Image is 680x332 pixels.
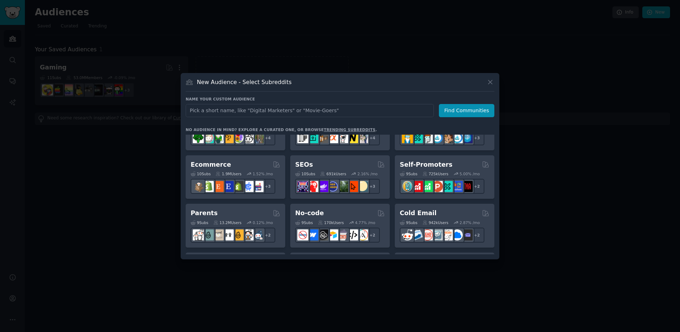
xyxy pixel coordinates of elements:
[459,171,480,176] div: 5.00 % /mo
[216,171,241,176] div: 1.9M Users
[191,171,211,176] div: 10 Sub s
[459,220,480,225] div: 2.87 % /mo
[243,132,254,143] img: UrbanGardening
[324,128,375,132] a: trending subreddits
[327,181,338,192] img: SEO_cases
[295,209,324,218] h2: No-code
[422,181,433,192] img: selfpromotion
[260,130,275,145] div: + 4
[223,132,234,143] img: GardeningUK
[402,229,413,240] img: sales
[213,229,224,240] img: beyondthebump
[462,132,473,143] img: DigitalItems
[469,228,484,243] div: + 2
[327,132,338,143] img: SonyAlpha
[347,229,358,240] img: NoCodeMovement
[355,220,375,225] div: 4.77 % /mo
[203,132,214,143] img: succulents
[193,132,204,143] img: vegetablegardening
[423,171,448,176] div: 725k Users
[365,179,380,194] div: + 3
[442,132,453,143] img: CryptoArt
[193,181,204,192] img: dropship
[439,104,494,117] button: Find Communities
[260,179,275,194] div: + 3
[297,181,308,192] img: SEO_Digital_Marketing
[337,229,348,240] img: nocodelowcode
[442,181,453,192] img: alphaandbetausers
[469,179,484,194] div: + 2
[365,130,380,145] div: + 4
[233,181,244,192] img: reviewmyshopify
[193,229,204,240] img: daddit
[402,181,413,192] img: AppIdeas
[191,160,231,169] h2: Ecommerce
[320,171,346,176] div: 691k Users
[462,181,473,192] img: TestMyApp
[295,171,315,176] div: 10 Sub s
[462,229,473,240] img: EmailOutreach
[422,229,433,240] img: LeadGeneration
[233,132,244,143] img: flowers
[295,160,313,169] h2: SEOs
[233,229,244,240] img: NewParents
[260,228,275,243] div: + 2
[295,220,313,225] div: 9 Sub s
[357,181,368,192] img: The_SEO
[243,181,254,192] img: ecommercemarketing
[357,229,368,240] img: Adalo
[223,181,234,192] img: EtsySellers
[412,132,423,143] img: NFTMarketplace
[243,229,254,240] img: parentsofmultiples
[337,132,348,143] img: canon
[213,132,224,143] img: SavageGarden
[186,104,434,117] input: Pick a short name, like "Digital Marketers" or "Movie-Goers"
[191,209,218,218] h2: Parents
[400,209,436,218] h2: Cold Email
[432,229,443,240] img: coldemail
[197,78,292,86] h3: New Audience - Select Subreddits
[307,132,318,143] img: streetphotography
[253,171,273,176] div: 1.52 % /mo
[469,130,484,145] div: + 3
[347,181,358,192] img: GoogleSearchConsole
[213,181,224,192] img: Etsy
[423,220,448,225] div: 942k Users
[412,229,423,240] img: Emailmarketing
[186,97,494,102] h3: Name your custom audience
[203,181,214,192] img: shopify
[412,181,423,192] img: youtubepromotion
[297,132,308,143] img: analog
[357,132,368,143] img: WeddingPhotography
[253,220,273,225] div: 0.12 % /mo
[327,229,338,240] img: Airtable
[452,181,463,192] img: betatests
[357,171,378,176] div: 2.16 % /mo
[400,160,452,169] h2: Self-Promoters
[297,229,308,240] img: nocode
[213,220,241,225] div: 13.2M Users
[347,132,358,143] img: Nikon
[452,229,463,240] img: B2BSaaS
[317,229,328,240] img: NoCodeSaaS
[317,132,328,143] img: AnalogCommunity
[318,220,344,225] div: 170k Users
[452,132,463,143] img: OpenseaMarket
[422,132,433,143] img: NFTmarket
[223,229,234,240] img: toddlers
[402,132,413,143] img: NFTExchange
[337,181,348,192] img: Local_SEO
[253,181,264,192] img: ecommerce_growth
[365,228,380,243] div: + 2
[203,229,214,240] img: SingleParents
[400,171,418,176] div: 9 Sub s
[317,181,328,192] img: seogrowth
[432,132,443,143] img: OpenSeaNFT
[307,181,318,192] img: TechSEO
[191,220,208,225] div: 9 Sub s
[253,229,264,240] img: Parents
[432,181,443,192] img: ProductHunters
[442,229,453,240] img: b2b_sales
[400,220,418,225] div: 9 Sub s
[186,127,377,132] div: No audience in mind? Explore a curated one, or browse .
